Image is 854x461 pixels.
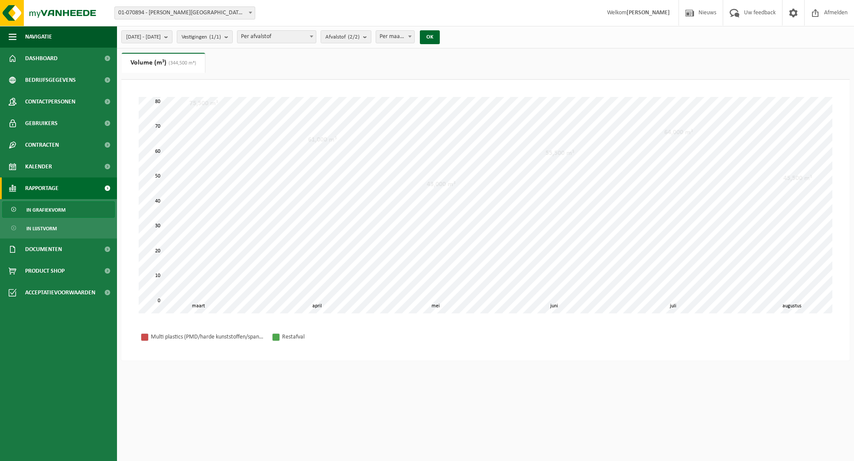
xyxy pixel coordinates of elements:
span: Per afvalstof [237,30,316,43]
a: In lijstvorm [2,220,115,236]
span: Contactpersonen [25,91,75,113]
count: (1/1) [209,34,221,40]
span: (344,500 m³) [166,61,196,66]
span: Vestigingen [182,31,221,44]
span: Per maand [376,31,414,43]
button: Afvalstof(2/2) [321,30,371,43]
span: In lijstvorm [26,220,57,237]
strong: [PERSON_NAME] [627,10,670,16]
div: Restafval [282,332,395,342]
div: 55,500 m³ [543,149,576,158]
span: Product Shop [25,260,65,282]
div: Multi plastics (PMD/harde kunststoffen/spanbanden/EPS/folie naturel/folie gemengd) [151,332,263,342]
span: Contracten [25,134,59,156]
div: 64,000 m³ [662,128,695,137]
div: 75,500 m³ [187,99,220,108]
a: In grafiekvorm [2,201,115,218]
span: Afvalstof [325,31,360,44]
span: Dashboard [25,48,58,69]
div: 45,500 m³ [781,174,814,183]
span: In grafiekvorm [26,202,65,218]
button: OK [420,30,440,44]
button: [DATE] - [DATE] [121,30,172,43]
span: 01-070894 - CASTELEIN SEALANTS NV - KAPELLEN [114,6,255,19]
span: Acceptatievoorwaarden [25,282,95,303]
span: Bedrijfsgegevens [25,69,76,91]
span: Documenten [25,239,62,260]
button: Vestigingen(1/1) [177,30,233,43]
div: 43,000 m³ [425,180,458,189]
span: Kalender [25,156,52,177]
count: (2/2) [348,34,360,40]
span: Navigatie [25,26,52,48]
div: 61,000 m³ [306,135,339,144]
span: Per maand [376,30,415,43]
iframe: chat widget [4,442,145,461]
a: Volume (m³) [122,53,205,73]
span: [DATE] - [DATE] [126,31,161,44]
span: Per afvalstof [237,31,316,43]
span: 01-070894 - CASTELEIN SEALANTS NV - KAPELLEN [115,7,255,19]
span: Gebruikers [25,113,58,134]
span: Rapportage [25,177,58,199]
